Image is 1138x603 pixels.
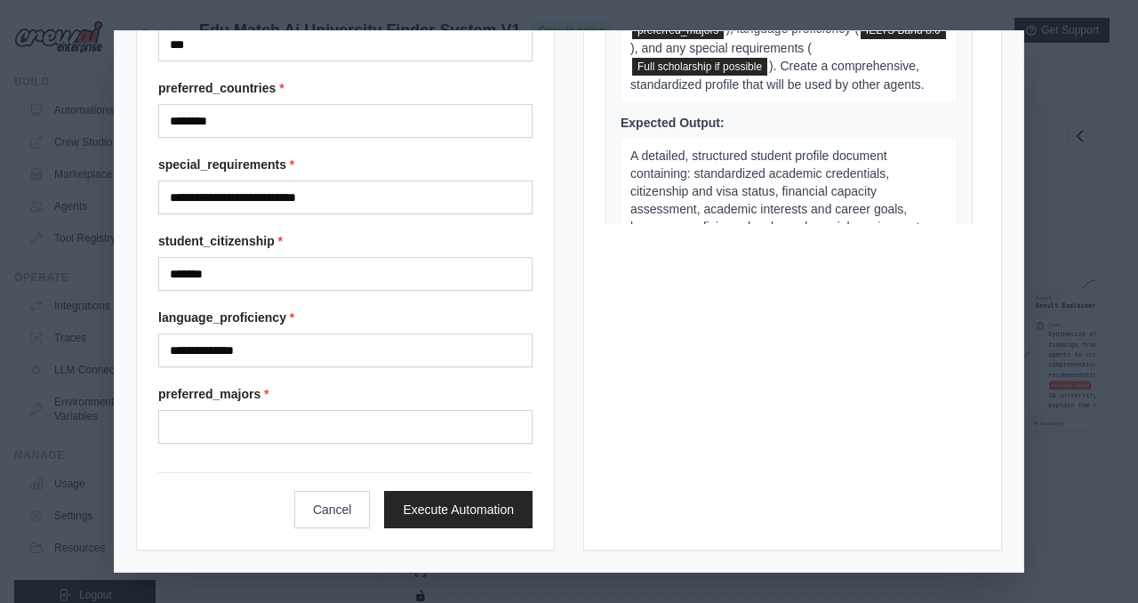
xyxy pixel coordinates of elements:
label: language_proficiency [158,309,533,326]
label: student_citizenship [158,232,533,250]
label: special_requirements [158,156,533,173]
label: preferred_majors [158,385,533,403]
span: A detailed, structured student profile document containing: standardized academic credentials, ci... [630,149,941,269]
span: Expected Output: [621,116,725,130]
button: Execute Automation [384,491,533,528]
